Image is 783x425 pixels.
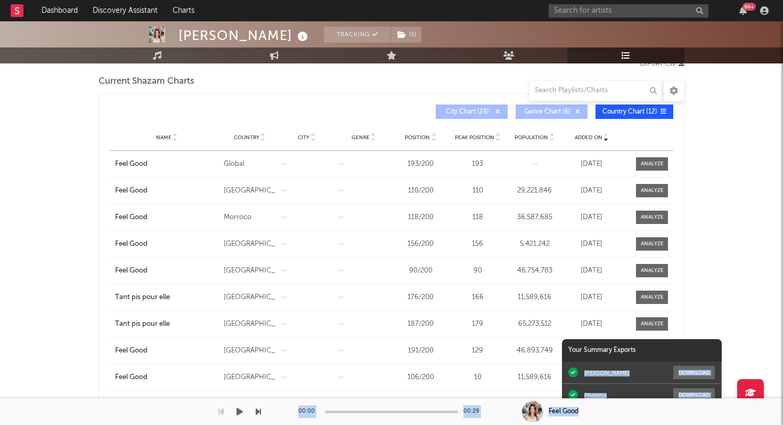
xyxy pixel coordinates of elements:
[743,3,756,11] div: 99 +
[352,134,370,141] span: Genre
[224,319,275,330] div: [GEOGRAPHIC_DATA]
[452,372,503,383] div: 10
[391,27,421,43] button: (1)
[324,27,390,43] button: Tracking
[566,212,617,223] div: [DATE]
[640,61,684,67] button: Export CSV
[566,159,617,170] div: [DATE]
[224,346,275,356] div: [GEOGRAPHIC_DATA]
[224,212,275,223] div: Morroco
[452,239,503,250] div: 156
[115,292,218,303] a: Tant pis pour elle
[509,346,560,356] div: 46,893,749
[509,212,560,223] div: 36,587,685
[99,75,194,88] span: Current Shazam Charts
[395,186,446,196] div: 110 / 200
[739,6,747,15] button: 99+
[115,159,218,170] a: Feel Good
[395,266,446,276] div: 90 / 200
[298,134,309,141] span: City
[515,134,548,141] span: Population
[443,109,492,115] span: City Chart ( 28 )
[224,292,275,303] div: [GEOGRAPHIC_DATA]
[115,239,218,250] a: Feel Good
[523,109,572,115] span: Genre Chart ( 6 )
[395,346,446,356] div: 191 / 200
[395,212,446,223] div: 118 / 200
[509,239,560,250] div: 5,421,242
[452,292,503,303] div: 166
[596,105,673,119] button: Country Chart(12)
[395,372,446,383] div: 106 / 200
[509,266,560,276] div: 46,754,783
[390,27,422,43] span: ( 1 )
[224,372,275,383] div: [GEOGRAPHIC_DATA]
[115,266,218,276] a: Feel Good
[452,212,503,223] div: 118
[602,109,657,115] span: Country Chart ( 12 )
[584,391,607,399] div: Phoenix
[566,266,617,276] div: [DATE]
[115,346,218,356] a: Feel Good
[224,239,275,250] div: [GEOGRAPHIC_DATA]
[575,134,602,141] span: Added On
[455,134,494,141] span: Peak Position
[224,159,275,170] div: Global
[436,105,508,119] button: City Chart(28)
[566,239,617,250] div: [DATE]
[395,239,446,250] div: 156 / 200
[224,186,275,196] div: [GEOGRAPHIC_DATA]
[509,372,560,383] div: 11,589,616
[529,80,662,101] input: Search Playlists/Charts
[516,105,588,119] button: Genre Chart(6)
[566,186,617,196] div: [DATE]
[178,27,311,44] div: [PERSON_NAME]
[452,186,503,196] div: 110
[463,405,485,418] div: 00:29
[115,372,218,383] a: Feel Good
[566,319,617,330] div: [DATE]
[584,369,630,376] div: [PERSON_NAME]
[115,319,218,330] a: Tant pis pour elle
[395,292,446,303] div: 176 / 200
[452,319,503,330] div: 179
[395,159,446,170] div: 193 / 200
[115,186,218,196] a: Feel Good
[452,266,503,276] div: 90
[395,319,446,330] div: 187 / 200
[673,388,715,402] button: Download
[156,134,172,141] span: Name
[115,212,218,223] a: Feel Good
[562,339,722,362] div: Your Summary Exports
[224,266,275,276] div: [GEOGRAPHIC_DATA]
[509,186,560,196] div: 29,221,846
[234,134,259,141] span: Country
[298,405,320,418] div: 00:00
[549,4,708,18] input: Search for artists
[509,292,560,303] div: 11,589,616
[452,346,503,356] div: 129
[549,407,578,416] div: Feel Good
[509,319,560,330] div: 65,273,512
[452,159,503,170] div: 193
[673,366,715,379] button: Download
[566,292,617,303] div: [DATE]
[405,134,430,141] span: Position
